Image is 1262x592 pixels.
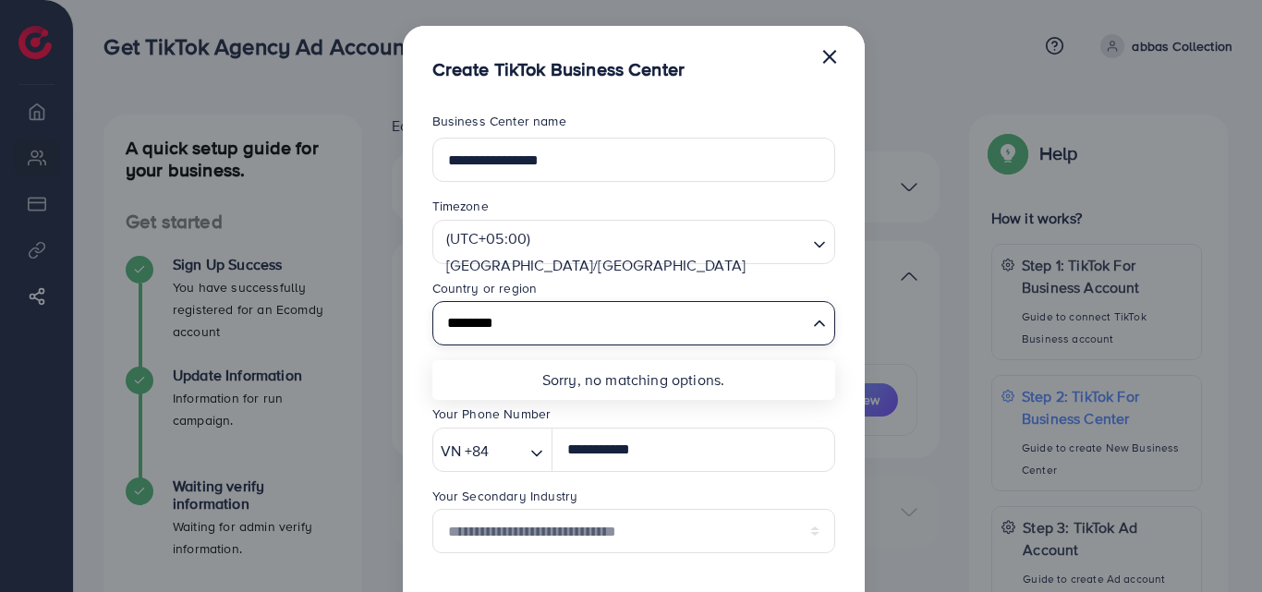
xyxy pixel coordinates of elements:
h5: Create TikTok Business Center [432,55,686,82]
label: Timezone [432,197,489,215]
div: Search for option [432,428,553,472]
li: Sorry, no matching options. [432,360,835,400]
div: Search for option [432,220,835,264]
input: Search for option [441,283,806,311]
iframe: Chat [1183,509,1248,578]
label: Country or region [432,279,538,297]
input: Search for option [441,307,806,341]
button: Close [820,37,839,74]
legend: Business Center name [432,112,835,138]
input: Search for option [494,437,523,465]
span: (UTC+05:00) [GEOGRAPHIC_DATA]/[GEOGRAPHIC_DATA] [443,225,804,279]
label: Your Phone Number [432,405,552,423]
span: +84 [465,438,489,465]
span: VN [441,438,461,465]
div: Search for option [432,301,835,345]
label: Your Secondary Industry [432,487,578,505]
